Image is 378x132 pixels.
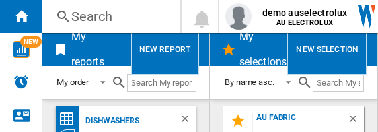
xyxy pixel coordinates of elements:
[237,24,289,75] h2: My selections
[179,113,196,129] div: Delete
[82,113,143,129] div: Dishwashers NZ
[143,113,153,129] div: - NZ Retailers (12)
[225,3,252,30] img: profile.jpg
[13,74,29,90] img: alerts-logo.svg
[262,6,348,19] span: demo auselectrolux
[69,24,124,75] h2: My reports
[57,77,89,87] div: My order
[20,36,42,48] span: NEW
[71,7,156,26] div: Search
[225,77,274,87] div: By name asc.
[253,113,347,131] div: AU Fabric
[287,24,367,75] button: New selection
[59,111,82,127] div: Price Matrix
[127,74,196,92] input: Search My reports
[13,41,30,58] img: wise-card.svg
[131,24,199,75] button: New report
[347,113,364,131] div: Delete
[276,18,333,27] b: AU ELECTROLUX
[313,74,364,92] input: Search My selections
